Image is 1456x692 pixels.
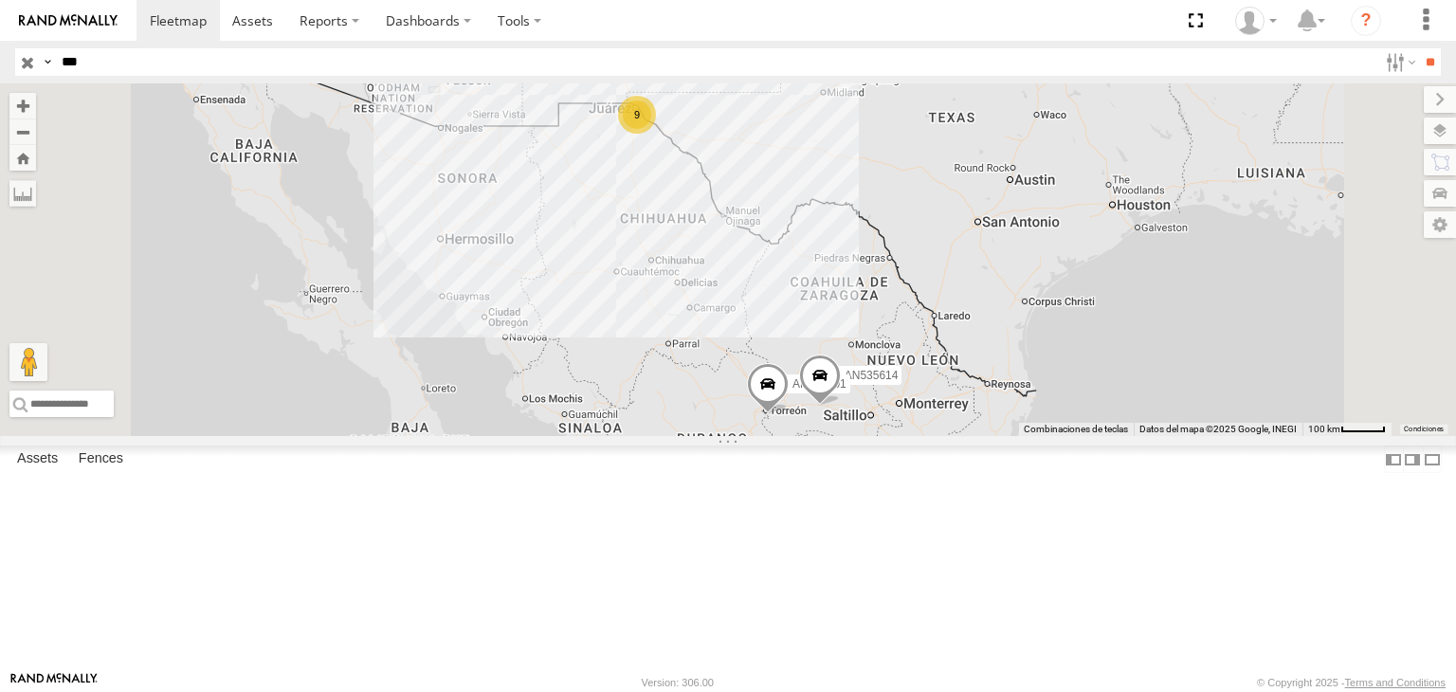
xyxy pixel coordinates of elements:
[69,446,133,473] label: Fences
[19,14,118,27] img: rand-logo.svg
[1139,424,1297,434] span: Datos del mapa ©2025 Google, INEGI
[1384,446,1403,473] label: Dock Summary Table to the Left
[845,369,899,382] span: AN535614
[1257,677,1446,688] div: © Copyright 2025 -
[1308,424,1340,434] span: 100 km
[1404,426,1444,433] a: Condiciones
[1424,211,1456,238] label: Map Settings
[8,446,67,473] label: Assets
[9,145,36,171] button: Zoom Home
[792,377,846,391] span: AN531801
[1302,423,1392,436] button: Escala del mapa: 100 km por 44 píxeles
[1378,48,1419,76] label: Search Filter Options
[9,93,36,118] button: Zoom in
[40,48,55,76] label: Search Query
[1403,446,1422,473] label: Dock Summary Table to the Right
[1423,446,1442,473] label: Hide Summary Table
[618,96,656,134] div: 9
[1024,423,1128,436] button: Combinaciones de teclas
[1228,7,1283,35] div: Irving Rodriguez
[10,673,98,692] a: Visit our Website
[9,118,36,145] button: Zoom out
[642,677,714,688] div: Version: 306.00
[1351,6,1381,36] i: ?
[1345,677,1446,688] a: Terms and Conditions
[9,343,47,381] button: Arrastra el hombrecito naranja al mapa para abrir Street View
[9,180,36,207] label: Measure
